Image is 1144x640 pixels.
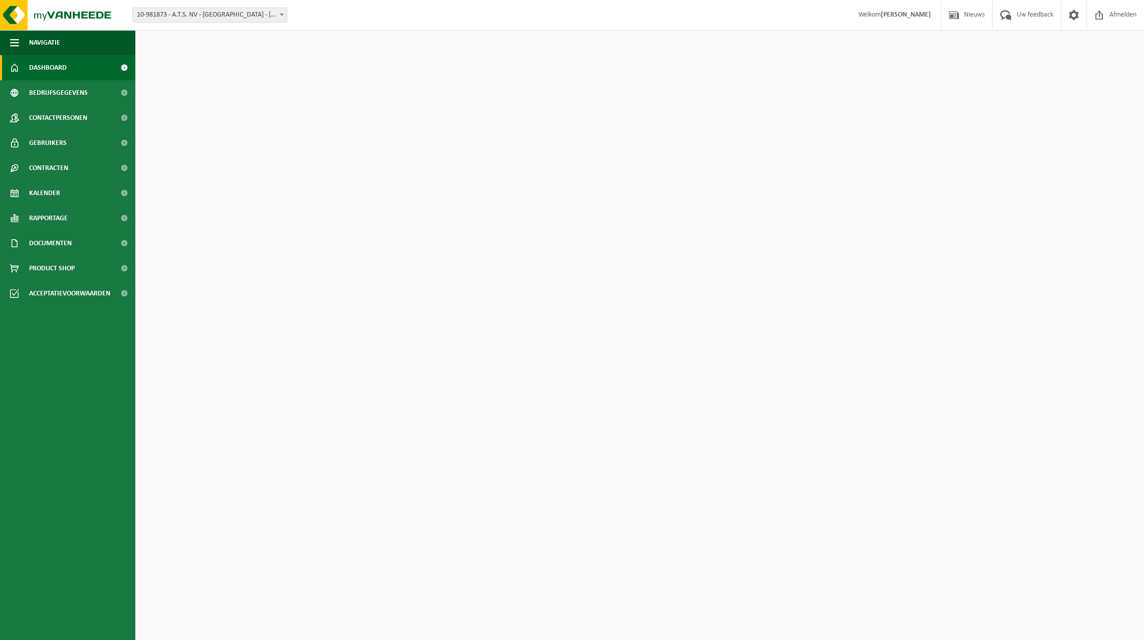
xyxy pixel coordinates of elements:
span: Kalender [29,181,60,206]
span: Bedrijfsgegevens [29,80,88,105]
span: Rapportage [29,206,68,231]
span: Navigatie [29,30,60,55]
span: 10-981873 - A.T.S. NV - LANGERBRUGGE - GENT [133,8,287,22]
span: Contracten [29,155,68,181]
span: Contactpersonen [29,105,87,130]
span: Dashboard [29,55,67,80]
span: 10-981873 - A.T.S. NV - LANGERBRUGGE - GENT [132,8,287,23]
span: Gebruikers [29,130,67,155]
strong: [PERSON_NAME] [881,11,931,19]
span: Product Shop [29,256,75,281]
span: Acceptatievoorwaarden [29,281,110,306]
span: Documenten [29,231,72,256]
